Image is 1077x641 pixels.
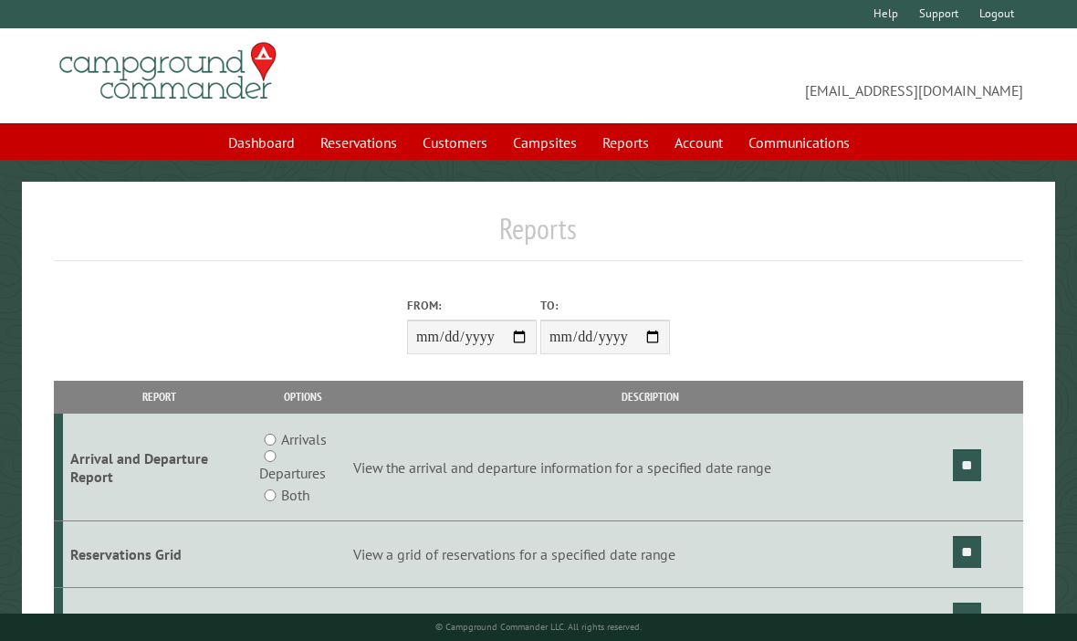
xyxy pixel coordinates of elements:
[309,125,408,160] a: Reservations
[217,125,306,160] a: Dashboard
[435,621,642,633] small: © Campground Commander LLC. All rights reserved.
[63,414,256,521] td: Arrival and Departure Report
[407,297,537,314] label: From:
[737,125,861,160] a: Communications
[54,36,282,107] img: Campground Commander
[63,521,256,588] td: Reservations Grid
[350,521,950,588] td: View a grid of reservations for a specified date range
[412,125,498,160] a: Customers
[281,428,327,450] label: Arrivals
[256,381,350,413] th: Options
[350,414,950,521] td: View the arrival and departure information for a specified date range
[664,125,734,160] a: Account
[591,125,660,160] a: Reports
[281,484,309,506] label: Both
[538,50,1023,101] span: [EMAIL_ADDRESS][DOMAIN_NAME]
[350,381,950,413] th: Description
[540,297,670,314] label: To:
[259,462,326,484] label: Departures
[54,211,1023,261] h1: Reports
[63,381,256,413] th: Report
[502,125,588,160] a: Campsites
